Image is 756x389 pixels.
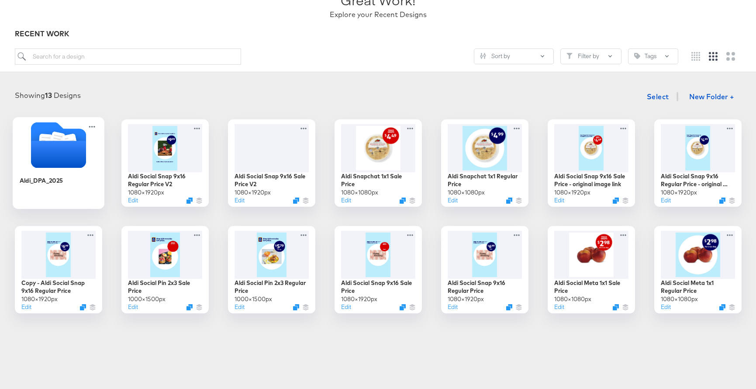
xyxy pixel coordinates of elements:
[21,295,58,303] div: 1080 × 1920 px
[661,303,671,311] button: Edit
[441,226,528,313] div: Aldi Social Snap 9x16 Regular Price1080×1920pxEditDuplicate
[15,49,241,65] input: Search for a design
[448,188,485,197] div: 1080 × 1080 px
[628,49,678,64] button: TagTags
[448,172,522,188] div: Aldi Snapchat 1x1 Regular Price
[121,226,209,313] div: Aldi Social Pin 2x3 Sale Price1000×1500pxEditDuplicate
[128,196,138,205] button: Edit
[235,172,309,188] div: Aldi Social Snap 9x16 Sale Price V2
[560,49,621,64] button: FilterFilter by
[613,304,619,310] svg: Duplicate
[19,176,63,184] div: Aldi_DPA_2025
[480,53,486,59] svg: Sliders
[341,303,351,311] button: Edit
[554,303,564,311] button: Edit
[341,172,415,188] div: Aldi Snapchat 1x1 Sale Price
[548,119,635,207] div: Aldi Social Snap 9x16 Sale Price - original image link1080×1920pxEditDuplicate
[335,226,422,313] div: Aldi Social Snap 9x16 Sale Price1080×1920pxEditDuplicate
[661,196,671,205] button: Edit
[293,304,299,310] svg: Duplicate
[441,119,528,207] div: Aldi Snapchat 1x1 Regular Price1080×1080pxEditDuplicate
[80,304,86,310] svg: Duplicate
[235,303,245,311] button: Edit
[341,196,351,205] button: Edit
[691,52,700,61] svg: Small grid
[330,10,427,20] div: Explore your Recent Designs
[654,119,742,207] div: Aldi Social Snap 9x16 Regular Price - original image link1080×1920pxEditDuplicate
[448,295,484,303] div: 1080 × 1920 px
[709,52,718,61] svg: Medium grid
[554,196,564,205] button: Edit
[15,90,81,101] div: Showing Designs
[554,188,590,197] div: 1080 × 1920 px
[654,226,742,313] div: Aldi Social Meta 1x1 Regular Price1080×1080pxEditDuplicate
[128,295,166,303] div: 1000 × 1500 px
[15,226,102,313] div: Copy - Aldi Social Snap 9x16 Regular Price1080×1920pxEditDuplicate
[643,88,673,105] button: Select
[128,303,138,311] button: Edit
[186,304,193,310] svg: Duplicate
[335,119,422,207] div: Aldi Snapchat 1x1 Sale Price1080×1080pxEditDuplicate
[293,198,299,204] svg: Duplicate
[448,279,522,295] div: Aldi Social Snap 9x16 Regular Price
[448,196,458,205] button: Edit
[341,188,378,197] div: 1080 × 1080 px
[21,303,31,311] button: Edit
[228,226,315,313] div: Aldi Social Pin 2x3 Regular Price1000×1500pxEditDuplicate
[341,279,415,295] div: Aldi Social Snap 9x16 Sale Price
[228,119,315,207] div: Aldi Social Snap 9x16 Sale Price V21080×1920pxEditDuplicate
[235,295,272,303] div: 1000 × 1500 px
[554,295,591,303] div: 1080 × 1080 px
[235,196,245,205] button: Edit
[448,303,458,311] button: Edit
[128,172,202,188] div: Aldi Social Snap 9x16 Regular Price V2
[128,279,202,295] div: Aldi Social Pin 2x3 Sale Price
[548,226,635,313] div: Aldi Social Meta 1x1 Sale Price1080×1080pxEditDuplicate
[15,29,742,39] div: RECENT WORK
[400,198,406,204] svg: Duplicate
[128,188,164,197] div: 1080 × 1920 px
[400,304,406,310] svg: Duplicate
[566,53,573,59] svg: Filter
[341,295,377,303] div: 1080 × 1920 px
[235,188,271,197] div: 1080 × 1920 px
[121,119,209,207] div: Aldi Social Snap 9x16 Regular Price V21080×1920pxEditDuplicate
[719,198,725,204] svg: Duplicate
[613,198,619,204] svg: Duplicate
[661,172,735,188] div: Aldi Social Snap 9x16 Regular Price - original image link
[235,279,309,295] div: Aldi Social Pin 2x3 Regular Price
[13,122,104,168] svg: Folder
[186,198,193,204] svg: Duplicate
[661,188,697,197] div: 1080 × 1920 px
[506,304,512,310] svg: Duplicate
[682,89,742,106] button: New Folder +
[661,295,698,303] div: 1080 × 1080 px
[726,52,735,61] svg: Large grid
[661,279,735,295] div: Aldi Social Meta 1x1 Regular Price
[13,117,104,209] div: Aldi_DPA_2025
[719,304,725,310] svg: Duplicate
[21,279,96,295] div: Copy - Aldi Social Snap 9x16 Regular Price
[506,198,512,204] svg: Duplicate
[474,49,554,64] button: SlidersSort by
[647,90,669,103] span: Select
[554,172,628,188] div: Aldi Social Snap 9x16 Sale Price - original image link
[634,53,640,59] svg: Tag
[554,279,628,295] div: Aldi Social Meta 1x1 Sale Price
[45,91,52,100] strong: 13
